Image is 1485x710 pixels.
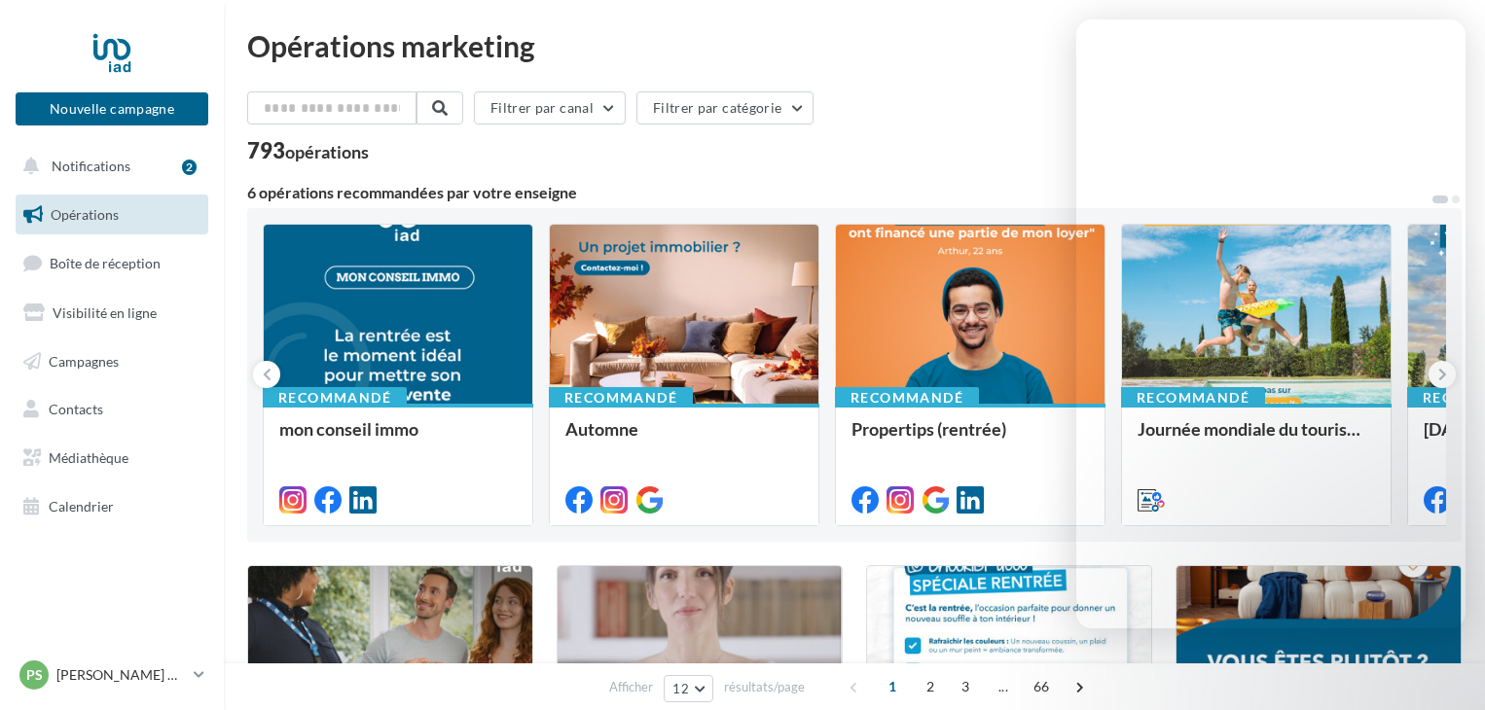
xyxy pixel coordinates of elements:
[16,92,208,125] button: Nouvelle campagne
[49,352,119,369] span: Campagnes
[52,158,130,174] span: Notifications
[12,242,212,284] a: Boîte de réception
[12,389,212,430] a: Contacts
[12,146,204,187] button: Notifications 2
[988,671,1019,702] span: ...
[247,185,1431,200] div: 6 opérations recommandées par votre enseigne
[285,143,369,160] div: opérations
[1076,19,1466,628] iframe: Intercom live chat
[950,671,981,702] span: 3
[56,665,186,685] p: [PERSON_NAME] ALCARAS
[565,419,803,458] div: Automne
[835,387,979,408] div: Recommandé
[851,419,1089,458] div: Propertips (rentrée)
[12,438,212,479] a: Médiathèque
[49,449,128,466] span: Médiathèque
[12,486,212,527] a: Calendrier
[549,387,693,408] div: Recommandé
[12,341,212,382] a: Campagnes
[877,671,908,702] span: 1
[26,665,43,685] span: PS
[247,140,369,161] div: 793
[915,671,946,702] span: 2
[263,387,407,408] div: Recommandé
[53,304,157,321] span: Visibilité en ligne
[12,293,212,334] a: Visibilité en ligne
[50,255,161,271] span: Boîte de réception
[664,675,713,702] button: 12
[51,206,119,223] span: Opérations
[724,678,805,696] span: résultats/page
[636,91,814,124] button: Filtrer par catégorie
[672,681,689,696] span: 12
[1026,671,1058,702] span: 66
[609,678,653,696] span: Afficher
[1419,644,1466,691] iframe: Intercom live chat
[247,31,1462,60] div: Opérations marketing
[12,195,212,235] a: Opérations
[49,401,103,417] span: Contacts
[49,498,114,515] span: Calendrier
[182,160,197,175] div: 2
[279,419,517,458] div: mon conseil immo
[16,657,208,693] a: PS [PERSON_NAME] ALCARAS
[474,91,626,124] button: Filtrer par canal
